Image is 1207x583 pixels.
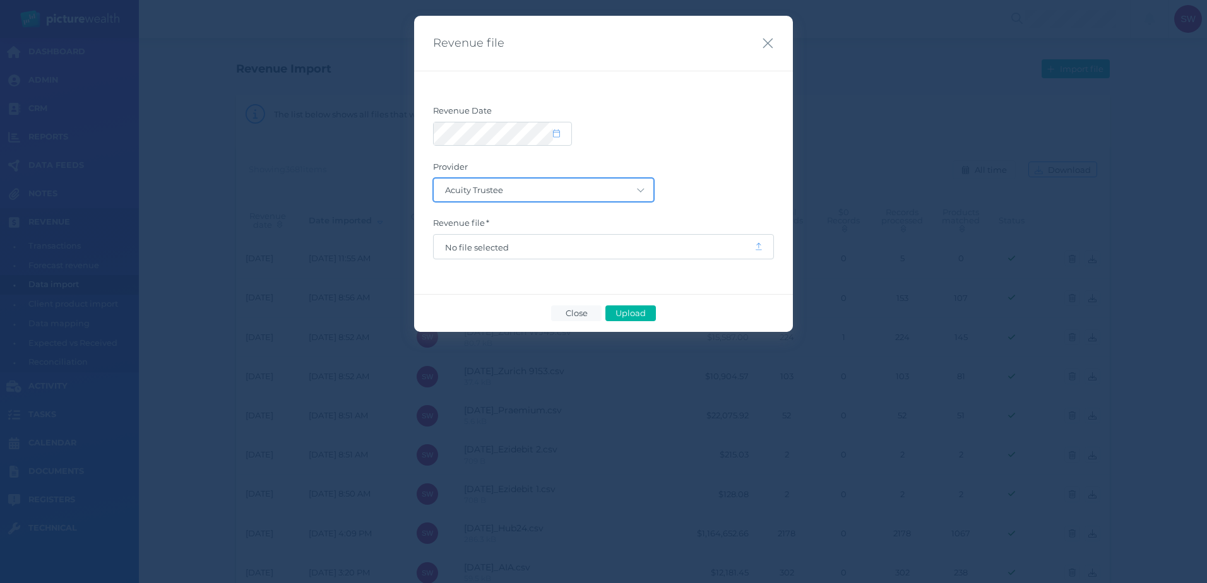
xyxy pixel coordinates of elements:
button: Close [551,305,602,321]
span: Revenue file [433,36,504,50]
span: Close [560,308,593,318]
button: Upload [605,305,656,321]
span: No file selected [445,242,743,252]
label: Provider [433,162,774,178]
button: Close [762,35,774,52]
label: Revenue file [433,218,774,234]
label: Revenue Date [433,105,774,122]
span: Upload [610,308,651,318]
